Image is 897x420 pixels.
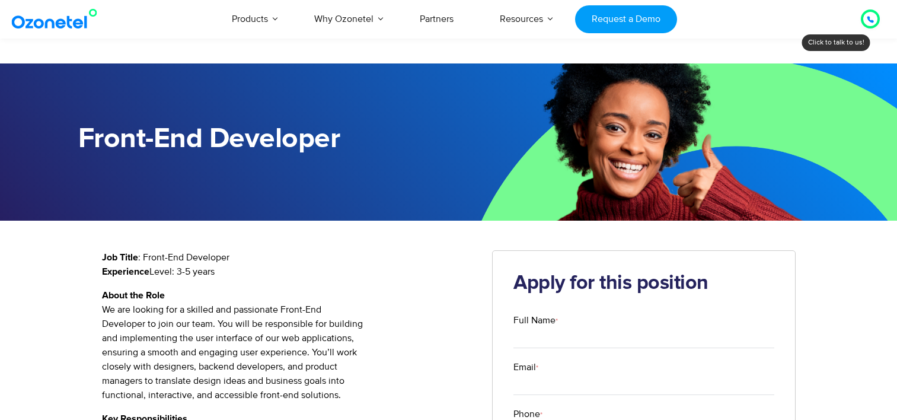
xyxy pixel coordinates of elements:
[102,267,149,276] strong: Experience
[102,250,475,279] p: : Front-End Developer Level: 3-5 years
[102,253,138,262] strong: Job Title
[78,123,449,155] h1: Front-End Developer
[513,360,774,374] label: Email
[102,288,475,402] p: We are looking for a skilled and passionate Front-End Developer to join our team. You will be res...
[575,5,676,33] a: Request a Demo
[513,313,774,327] label: Full Name
[513,272,774,295] h2: Apply for this position
[102,291,165,300] strong: About the Role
